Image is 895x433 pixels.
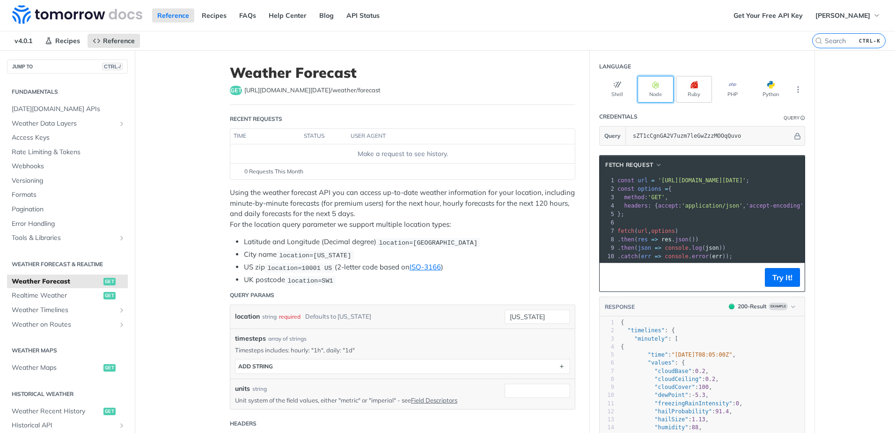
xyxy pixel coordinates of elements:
span: 91.4 [715,408,729,415]
button: Try It! [765,268,800,287]
a: Formats [7,188,128,202]
span: console [665,253,689,260]
span: err [712,253,722,260]
a: Weather Data LayersShow subpages for Weather Data Layers [7,117,128,131]
span: Recipes [55,37,80,45]
button: fetch Request [602,160,665,170]
button: Show subpages for Historical API [118,422,125,429]
div: Headers [230,419,257,428]
span: const [617,186,634,192]
span: : , [621,351,736,358]
div: 6 [600,359,614,367]
span: Access Keys [12,133,125,142]
h2: Historical Weather [7,390,128,398]
a: [DATE][DOMAIN_NAME] APIs [7,102,128,116]
span: 'accept-encoding' [746,202,804,209]
span: headers [624,202,648,209]
span: log [692,245,702,251]
div: 8 [600,375,614,383]
span: location=SW1 [287,277,333,284]
a: Access Keys [7,131,128,145]
span: 1.13 [692,416,705,423]
label: units [235,384,250,394]
h2: Weather Forecast & realtime [7,260,128,269]
span: => [655,253,661,260]
span: Tools & Libraries [12,233,116,243]
span: : , [621,376,719,382]
span: options [651,228,675,234]
div: 14 [600,424,614,432]
p: Unit system of the field values, either "metric" or "imperial" - see [235,396,491,404]
span: : , [621,424,702,431]
button: 200200-ResultExample [724,302,800,311]
i: Information [800,116,805,120]
span: 0.2 [695,368,705,374]
th: time [230,129,301,144]
div: 11 [600,400,614,408]
span: = [665,186,668,192]
a: Weather Forecastget [7,275,128,289]
span: location=[GEOGRAPHIC_DATA] [379,239,477,246]
span: "timelines" [627,327,664,334]
span: = [651,177,654,184]
div: 3 [600,193,616,202]
div: 4 [600,202,616,210]
span: { [617,186,672,192]
div: 10 [600,252,616,261]
span: : , [621,408,733,415]
span: ( , ) [617,228,678,234]
a: Realtime Weatherget [7,289,128,303]
span: options [638,186,661,192]
div: array of strings [268,335,307,343]
th: status [301,129,347,144]
input: apikey [628,127,792,145]
a: Historical APIShow subpages for Historical API [7,418,128,433]
a: Webhooks [7,159,128,173]
span: "hailSize" [654,416,688,423]
span: 0.2 [705,376,716,382]
span: "dewPoint" [654,392,688,398]
button: Show subpages for Weather Data Layers [118,120,125,127]
span: fetch Request [605,161,653,169]
a: Weather Mapsget [7,361,128,375]
span: . ( . ( )) [617,245,726,251]
div: 200 - Result [738,302,767,311]
span: res [661,236,672,243]
a: Get Your Free API Key [728,8,808,22]
span: [PERSON_NAME] [815,11,870,20]
span: CTRL-/ [102,63,123,70]
kbd: CTRL-K [857,36,883,45]
span: const [617,177,634,184]
img: Tomorrow.io Weather API Docs [12,5,142,24]
span: url [638,177,648,184]
span: 200 [729,304,734,309]
span: Formats [12,190,125,200]
span: json [705,245,719,251]
span: : , [621,400,742,407]
span: => [655,245,661,251]
span: "freezingRainIntensity" [654,400,732,407]
span: accept [658,202,678,209]
h2: Weather Maps [7,346,128,355]
span: "cloudCover" [654,384,695,390]
div: 13 [600,416,614,424]
span: . ( . ( )); [617,253,733,260]
span: : , [621,392,709,398]
span: fetch [617,228,634,234]
a: Pagination [7,202,128,216]
svg: Search [815,37,822,45]
div: Defaults to [US_STATE] [305,310,371,323]
span: 0 [736,400,739,407]
button: Show subpages for Weather Timelines [118,306,125,314]
a: Recipes [197,8,232,22]
span: url [638,228,648,234]
label: location [235,310,260,323]
span: console [665,245,689,251]
span: "values" [648,359,675,366]
span: get [230,86,242,95]
div: 5 [600,351,614,359]
h1: Weather Forecast [230,64,575,81]
li: City name [244,249,575,260]
div: 6 [600,218,616,227]
span: : { [621,327,675,334]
